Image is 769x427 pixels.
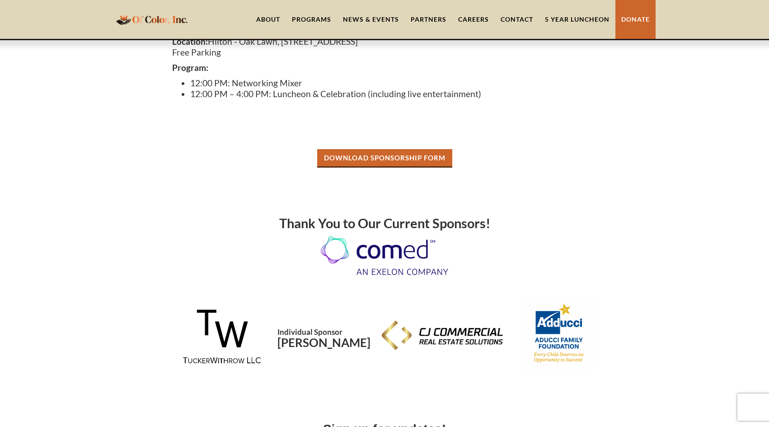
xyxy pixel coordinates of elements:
[317,149,452,168] a: Download Sponsorship Form
[277,327,342,337] span: Individual Sponsor
[190,89,597,99] li: 12:00 PM – 4:00 PM: Luncheon & Celebration (including live entertainment)
[292,15,331,24] div: Programs
[279,215,490,231] strong: Thank You to Our Current Sponsors!
[190,78,597,89] li: 12:00 PM: Networking Mixer
[113,9,190,30] a: home
[172,36,597,58] p: Hilton - Oak Lawn, [STREET_ADDRESS] Free Parking
[277,324,370,349] h1: [PERSON_NAME]
[172,36,208,47] strong: Location:
[172,62,208,73] strong: Program:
